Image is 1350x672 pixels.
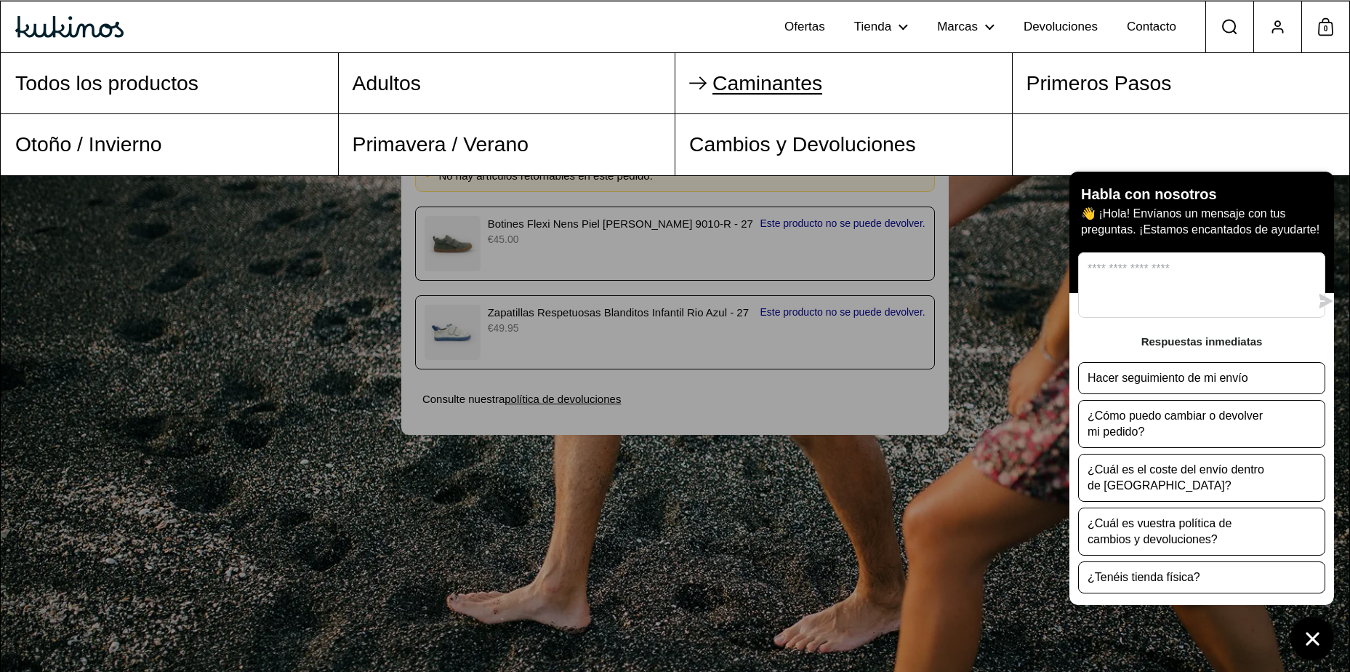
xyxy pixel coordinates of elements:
[854,20,891,35] span: Tienda
[937,20,978,35] span: Marcas
[1127,20,1176,35] span: Contacto
[840,7,923,47] a: Tienda
[1112,7,1191,47] a: Contacto
[1024,20,1098,35] span: Devoluciones
[784,20,825,35] span: Ofertas
[770,7,840,47] a: Ofertas
[923,7,1009,47] a: Marcas
[1065,172,1338,660] inbox-online-store-chat: Chat de la tienda online Shopify
[1318,20,1333,39] span: 0
[1009,7,1112,47] a: Devoluciones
